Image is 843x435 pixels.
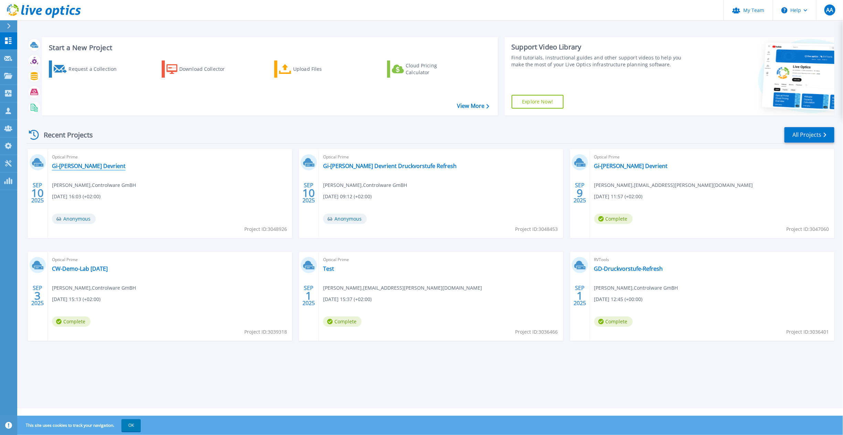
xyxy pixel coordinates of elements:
[577,293,583,299] span: 1
[323,153,559,161] span: Optical Prime
[594,153,830,161] span: Optical Prime
[573,180,586,205] div: SEP 2025
[52,163,126,169] a: Gi-[PERSON_NAME] Devrient
[52,193,100,200] span: [DATE] 16:03 (+02:00)
[323,181,407,189] span: [PERSON_NAME] , Controlware GmBH
[515,225,558,233] span: Project ID: 3048453
[302,190,315,196] span: 10
[179,62,234,76] div: Download Collector
[49,60,126,78] a: Request a Collection
[34,293,41,299] span: 3
[26,126,102,143] div: Recent Projects
[323,256,559,264] span: Optical Prime
[512,95,564,109] a: Explore Now!
[594,181,753,189] span: [PERSON_NAME] , [EMAIL_ADDRESS][PERSON_NAME][DOMAIN_NAME]
[594,316,633,327] span: Complete
[52,153,288,161] span: Optical Prime
[406,62,461,76] div: Cloud Pricing Calculator
[293,62,348,76] div: Upload Files
[52,214,96,224] span: Anonymous
[512,43,682,52] div: Support Video Library
[52,316,90,327] span: Complete
[594,193,643,200] span: [DATE] 11:57 (+02:00)
[515,328,558,336] span: Project ID: 3036466
[577,190,583,196] span: 9
[387,60,464,78] a: Cloud Pricing Calculator
[323,163,457,169] a: Gi-[PERSON_NAME] Devrient Druckvorstufe Refresh
[787,225,829,233] span: Project ID: 3047060
[594,214,633,224] span: Complete
[323,295,372,303] span: [DATE] 15:37 (+02:00)
[31,190,44,196] span: 10
[323,193,372,200] span: [DATE] 09:12 (+02:00)
[787,328,829,336] span: Project ID: 3036401
[594,284,678,292] span: [PERSON_NAME] , Controlware GmBH
[121,419,141,432] button: OK
[826,7,833,13] span: AA
[306,293,312,299] span: 1
[68,62,124,76] div: Request a Collection
[31,283,44,308] div: SEP 2025
[594,256,830,264] span: RVTools
[302,283,315,308] div: SEP 2025
[594,265,663,272] a: GD-Druckvorstufe-Refresh
[274,60,351,78] a: Upload Files
[573,283,586,308] div: SEP 2025
[31,180,44,205] div: SEP 2025
[52,181,136,189] span: [PERSON_NAME] , Controlware GmBH
[52,265,108,272] a: CW-Demo-Lab [DATE]
[162,60,238,78] a: Download Collector
[244,328,287,336] span: Project ID: 3039318
[52,295,100,303] span: [DATE] 15:13 (+02:00)
[49,44,489,52] h3: Start a New Project
[323,265,334,272] a: Test
[19,419,141,432] span: This site uses cookies to track your navigation.
[594,295,643,303] span: [DATE] 12:45 (+00:00)
[512,54,682,68] div: Find tutorials, instructional guides and other support videos to help you make the most of your L...
[52,284,136,292] span: [PERSON_NAME] , Controlware GmBH
[244,225,287,233] span: Project ID: 3048926
[457,103,489,109] a: View More
[323,316,362,327] span: Complete
[323,284,482,292] span: [PERSON_NAME] , [EMAIL_ADDRESS][PERSON_NAME][DOMAIN_NAME]
[323,214,367,224] span: Anonymous
[594,163,668,169] a: Gi-[PERSON_NAME] Devrient
[52,256,288,264] span: Optical Prime
[302,180,315,205] div: SEP 2025
[785,127,834,143] a: All Projects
